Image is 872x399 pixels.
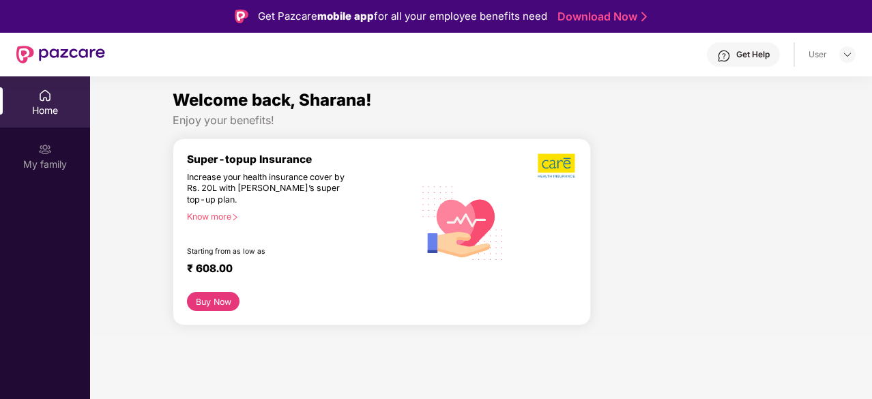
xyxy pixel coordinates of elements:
a: Download Now [557,10,643,24]
img: b5dec4f62d2307b9de63beb79f102df3.png [538,153,577,179]
button: Buy Now [187,292,239,311]
img: svg+xml;base64,PHN2ZyBpZD0iRHJvcGRvd24tMzJ4MzIiIHhtbG5zPSJodHRwOi8vd3d3LnczLm9yZy8yMDAwL3N2ZyIgd2... [842,49,853,60]
div: Super-topup Insurance [187,153,414,166]
div: Starting from as low as [187,247,356,256]
div: User [809,49,827,60]
div: Enjoy your benefits! [173,113,789,128]
img: Stroke [641,10,647,24]
strong: mobile app [317,10,374,23]
div: Get Pazcare for all your employee benefits need [258,8,547,25]
img: svg+xml;base64,PHN2ZyB4bWxucz0iaHR0cDovL3d3dy53My5vcmcvMjAwMC9zdmciIHhtbG5zOnhsaW5rPSJodHRwOi8vd3... [414,173,512,271]
span: right [231,213,239,221]
img: svg+xml;base64,PHN2ZyB3aWR0aD0iMjAiIGhlaWdodD0iMjAiIHZpZXdCb3g9IjAgMCAyMCAyMCIgZmlsbD0ibm9uZSIgeG... [38,143,52,156]
img: New Pazcare Logo [16,46,105,63]
div: Know more [187,211,406,221]
div: ₹ 608.00 [187,262,401,278]
img: svg+xml;base64,PHN2ZyBpZD0iSG9tZSIgeG1sbnM9Imh0dHA6Ly93d3cudzMub3JnLzIwMDAvc3ZnIiB3aWR0aD0iMjAiIG... [38,89,52,102]
span: Welcome back, Sharana! [173,90,372,110]
div: Increase your health insurance cover by Rs. 20L with [PERSON_NAME]’s super top-up plan. [187,172,355,206]
img: svg+xml;base64,PHN2ZyBpZD0iSGVscC0zMngzMiIgeG1sbnM9Imh0dHA6Ly93d3cudzMub3JnLzIwMDAvc3ZnIiB3aWR0aD... [717,49,731,63]
div: Get Help [736,49,770,60]
img: Logo [235,10,248,23]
